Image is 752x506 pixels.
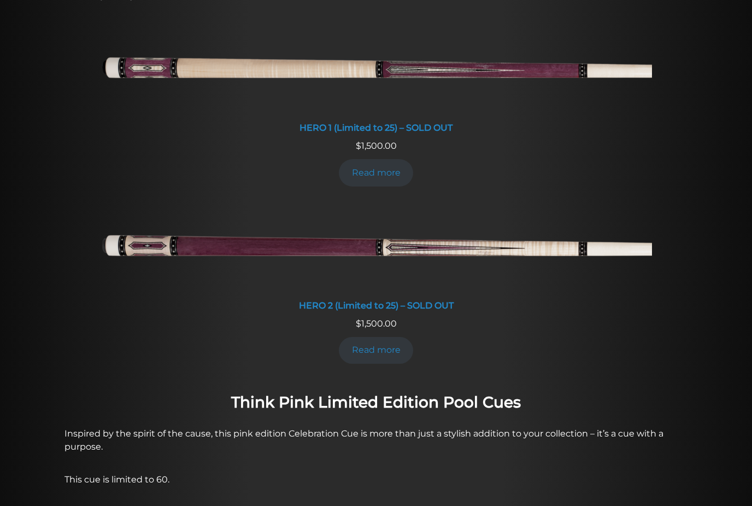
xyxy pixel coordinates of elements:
[100,123,652,133] div: HERO 1 (Limited to 25) – SOLD OUT
[100,300,652,311] div: HERO 2 (Limited to 25) – SOLD OUT
[64,473,688,486] p: This cue is limited to 60.
[356,141,361,151] span: $
[339,159,413,186] a: Read more about “HERO 1 (Limited to 25) - SOLD OUT”
[339,337,413,364] a: Read more about “HERO 2 (Limited to 25) - SOLD OUT”
[64,427,688,453] p: Inspired by the spirit of the cause, this pink edition Celebration Cue is more than just a stylis...
[100,24,652,116] img: HERO 1 (Limited to 25) - SOLD OUT
[100,202,652,317] a: HERO 2 (Limited to 25) - SOLD OUT HERO 2 (Limited to 25) – SOLD OUT
[356,318,397,329] span: 1,500.00
[231,393,521,411] strong: Think Pink Limited Edition Pool Cues
[356,141,397,151] span: 1,500.00
[100,24,652,139] a: HERO 1 (Limited to 25) - SOLD OUT HERO 1 (Limited to 25) – SOLD OUT
[356,318,361,329] span: $
[100,202,652,294] img: HERO 2 (Limited to 25) - SOLD OUT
